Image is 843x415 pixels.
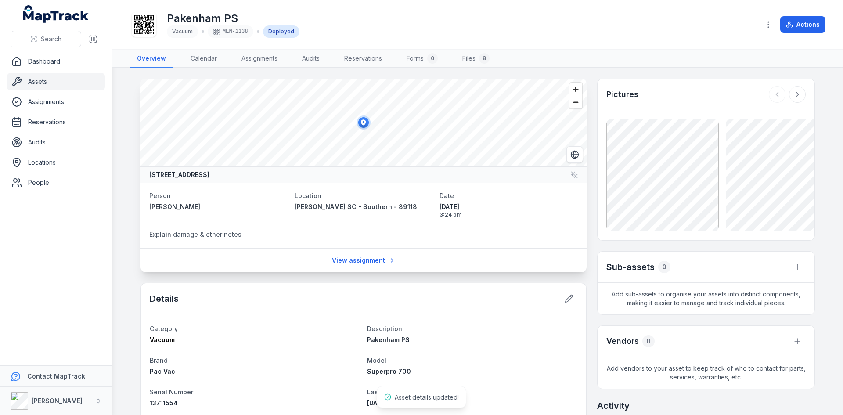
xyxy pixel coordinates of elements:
span: Vacuum [150,336,175,343]
h3: Pictures [606,88,638,101]
span: [DATE] [440,202,578,211]
span: [PERSON_NAME] SC - Southern - 89118 [295,203,417,210]
strong: Contact MapTrack [27,372,85,380]
span: Description [367,325,402,332]
span: Pakenham PS [367,336,410,343]
time: 8/14/2025, 3:24:20 PM [440,202,578,218]
span: Asset details updated! [395,393,459,401]
h2: Activity [597,400,630,412]
a: Assets [7,73,105,90]
span: Date [440,192,454,199]
a: [PERSON_NAME] [149,202,288,211]
button: Search [11,31,81,47]
a: [PERSON_NAME] SC - Southern - 89118 [295,202,433,211]
div: 8 [479,53,490,64]
h2: Sub-assets [606,261,655,273]
a: Assignments [7,93,105,111]
button: Zoom in [569,83,582,96]
a: Overview [130,50,173,68]
span: Model [367,357,386,364]
span: Location [295,192,321,199]
button: Zoom out [569,96,582,108]
div: MEN-1138 [208,25,253,38]
h2: Details [150,292,179,305]
a: Audits [7,134,105,151]
a: Forms0 [400,50,445,68]
a: Locations [7,154,105,171]
span: Last Test & Tag Date [367,388,432,396]
a: Reservations [337,50,389,68]
div: 0 [427,53,438,64]
a: Reservations [7,113,105,131]
span: Serial Number [150,388,193,396]
span: Add sub-assets to organise your assets into distinct components, making it easier to manage and t... [598,283,814,314]
div: 0 [658,261,670,273]
a: People [7,174,105,191]
span: Vacuum [172,28,193,35]
strong: [STREET_ADDRESS] [149,170,209,179]
span: Pac Vac [150,368,175,375]
div: 0 [642,335,655,347]
button: Actions [780,16,825,33]
a: Assignments [234,50,285,68]
button: Switch to Satellite View [566,146,583,163]
span: 13711554 [150,399,178,407]
a: Files8 [455,50,497,68]
span: Superpro 700 [367,368,411,375]
h1: Pakenham PS [167,11,299,25]
time: 2/6/2025, 12:00:00 AM [367,399,387,407]
span: Brand [150,357,168,364]
a: MapTrack [23,5,89,23]
span: Explain damage & other notes [149,231,241,238]
span: Search [41,35,61,43]
canvas: Map [140,79,587,166]
a: Dashboard [7,53,105,70]
a: Audits [295,50,327,68]
span: Add vendors to your asset to keep track of who to contact for parts, services, warranties, etc. [598,357,814,389]
a: View assignment [326,252,401,269]
div: Deployed [263,25,299,38]
h3: Vendors [606,335,639,347]
span: Category [150,325,178,332]
span: 3:24 pm [440,211,578,218]
strong: [PERSON_NAME] [32,397,83,404]
span: [DATE] [367,399,387,407]
span: Person [149,192,171,199]
a: Calendar [184,50,224,68]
